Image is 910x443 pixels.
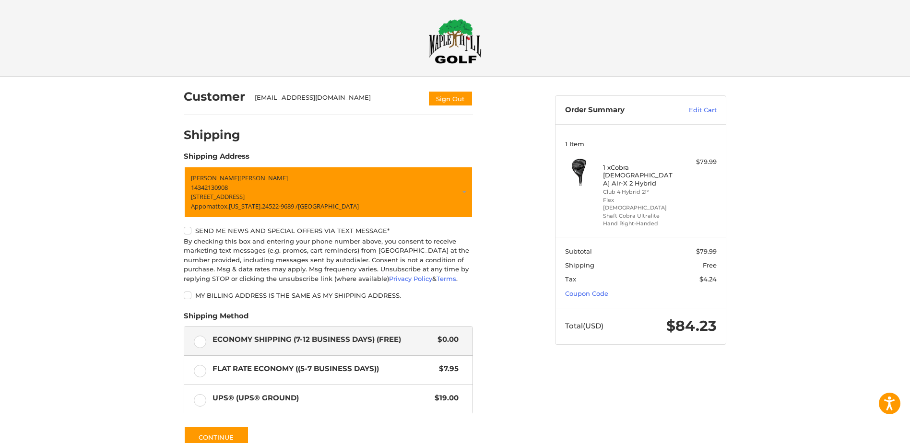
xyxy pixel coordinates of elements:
span: [STREET_ADDRESS] [191,192,245,201]
h3: 1 Item [565,140,717,148]
h2: Shipping [184,128,240,142]
button: Sign Out [428,91,473,106]
div: $79.99 [679,157,717,167]
legend: Shipping Method [184,311,248,326]
a: Coupon Code [565,290,608,297]
span: $4.24 [699,275,717,283]
span: Appomattox, [191,202,229,210]
span: $84.23 [666,317,717,335]
li: Flex [DEMOGRAPHIC_DATA] [603,196,676,212]
span: $19.00 [430,393,459,404]
label: My billing address is the same as my shipping address. [184,291,473,299]
h2: Customer [184,89,245,104]
label: Send me news and special offers via text message* [184,227,473,234]
span: [GEOGRAPHIC_DATA] [298,202,359,210]
span: Total (USD) [565,321,603,330]
span: Free [703,261,717,269]
div: By checking this box and entering your phone number above, you consent to receive marketing text ... [184,237,473,284]
iframe: Google Customer Reviews [831,417,910,443]
li: Shaft Cobra Ultralite [603,212,676,220]
img: Maple Hill Golf [429,19,482,64]
a: Enter or select a different address [184,166,473,218]
span: Subtotal [565,247,592,255]
span: $0.00 [433,334,459,345]
h4: 1 x Cobra [DEMOGRAPHIC_DATA] Air-X 2 Hybrid [603,163,676,187]
span: [PERSON_NAME] [239,174,288,182]
a: Terms [437,275,456,282]
div: [EMAIL_ADDRESS][DOMAIN_NAME] [255,93,419,106]
span: Flat Rate Economy ((5-7 Business Days)) [213,363,435,374]
span: $79.99 [696,247,717,255]
li: Hand Right-Handed [603,220,676,228]
span: Shipping [565,261,594,269]
legend: Shipping Address [184,151,249,166]
span: [PERSON_NAME] [191,174,239,182]
span: $7.95 [434,363,459,374]
h3: Order Summary [565,105,668,115]
span: [US_STATE], [229,202,262,210]
li: Club 4 Hybrid 21° [603,188,676,196]
a: Edit Cart [668,105,717,115]
span: 14342130908 [191,183,228,192]
span: Tax [565,275,576,283]
a: Privacy Policy [389,275,432,282]
span: UPS® (UPS® Ground) [213,393,430,404]
span: 24522-9689 / [262,202,298,210]
span: Economy Shipping (7-12 Business Days) (Free) [213,334,433,345]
